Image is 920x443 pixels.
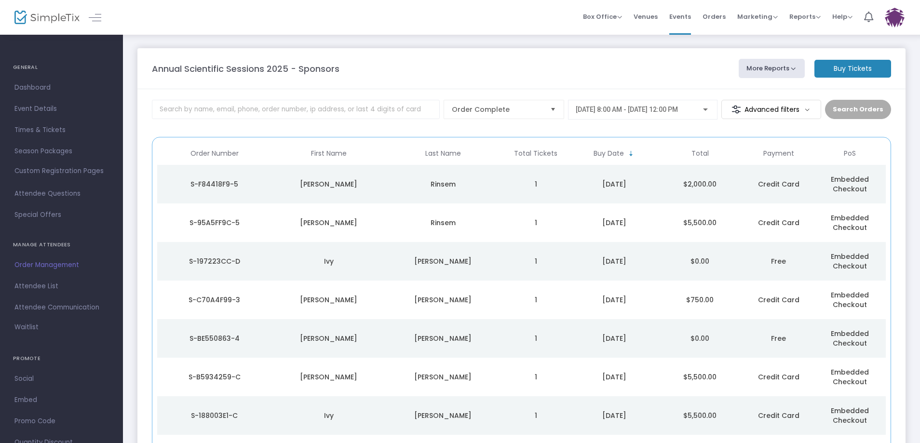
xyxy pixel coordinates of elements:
[500,242,571,281] td: 1
[14,124,108,136] span: Times & Tickets
[160,295,269,305] div: S-C70A4F99-3
[13,349,110,368] h4: PROMOTE
[657,242,743,281] td: $0.00
[160,256,269,266] div: S-197223CC-D
[500,142,571,165] th: Total Tickets
[311,149,347,158] span: First Name
[737,12,778,21] span: Marketing
[831,213,869,232] span: Embedded Checkout
[274,334,383,343] div: Karl
[574,256,655,266] div: 9/22/2025
[831,175,869,194] span: Embedded Checkout
[831,406,869,425] span: Embedded Checkout
[758,179,799,189] span: Credit Card
[576,106,678,113] span: [DATE] 8:00 AM - [DATE] 12:00 PM
[160,411,269,420] div: S-188003E1-C
[731,105,741,114] img: filter
[160,218,269,228] div: S-95A5FF9C-5
[758,295,799,305] span: Credit Card
[388,334,498,343] div: Schwartz
[739,59,805,78] button: More Reports
[814,60,891,78] m-button: Buy Tickets
[14,301,108,314] span: Attendee Communication
[831,252,869,271] span: Embedded Checkout
[627,150,635,158] span: Sortable
[160,334,269,343] div: S-BE550863-4
[274,179,383,189] div: Stacy
[574,334,655,343] div: 9/17/2025
[160,372,269,382] div: S-B5934259-C
[152,100,440,119] input: Search by name, email, phone, order number, ip address, or last 4 digits of card
[160,179,269,189] div: S-F84418F9-5
[831,329,869,348] span: Embedded Checkout
[763,149,794,158] span: Payment
[583,12,622,21] span: Box Office
[152,62,339,75] m-panel-title: Annual Scientific Sessions 2025 - Sponsors
[14,209,108,221] span: Special Offers
[14,373,108,385] span: Social
[657,203,743,242] td: $5,500.00
[14,166,104,176] span: Custom Registration Pages
[657,319,743,358] td: $0.00
[190,149,239,158] span: Order Number
[500,396,571,435] td: 1
[500,203,571,242] td: 1
[14,259,108,271] span: Order Management
[388,372,498,382] div: Schwartz
[452,105,542,114] span: Order Complete
[274,218,383,228] div: Stacy
[789,12,821,21] span: Reports
[721,100,821,119] m-button: Advanced filters
[14,103,108,115] span: Event Details
[546,100,560,119] button: Select
[574,411,655,420] div: 9/16/2025
[657,396,743,435] td: $5,500.00
[388,256,498,266] div: Mitchell
[831,290,869,309] span: Embedded Checkout
[657,165,743,203] td: $2,000.00
[13,235,110,255] h4: MANAGE ATTENDEES
[14,415,108,428] span: Promo Code
[703,4,726,29] span: Orders
[14,394,108,406] span: Embed
[14,81,108,94] span: Dashboard
[274,295,383,305] div: Noah
[388,218,498,228] div: Rinsem
[657,358,743,396] td: $5,500.00
[771,256,786,266] span: Free
[574,372,655,382] div: 9/16/2025
[500,358,571,396] td: 1
[831,367,869,387] span: Embedded Checkout
[844,149,856,158] span: PoS
[274,411,383,420] div: Ivy
[274,372,383,382] div: Karl
[388,179,498,189] div: Rinsem
[669,4,691,29] span: Events
[388,295,498,305] div: Kuhn
[14,322,39,332] span: Waitlist
[634,4,658,29] span: Venues
[758,411,799,420] span: Credit Card
[758,372,799,382] span: Credit Card
[594,149,624,158] span: Buy Date
[274,256,383,266] div: Ivy
[500,165,571,203] td: 1
[657,281,743,319] td: $750.00
[14,280,108,293] span: Attendee List
[425,149,461,158] span: Last Name
[832,12,852,21] span: Help
[771,334,786,343] span: Free
[574,218,655,228] div: 9/22/2025
[691,149,709,158] span: Total
[500,281,571,319] td: 1
[574,295,655,305] div: 9/18/2025
[574,179,655,189] div: 9/22/2025
[13,58,110,77] h4: GENERAL
[758,218,799,228] span: Credit Card
[388,411,498,420] div: Mitchell
[500,319,571,358] td: 1
[14,188,108,200] span: Attendee Questions
[14,145,108,158] span: Season Packages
